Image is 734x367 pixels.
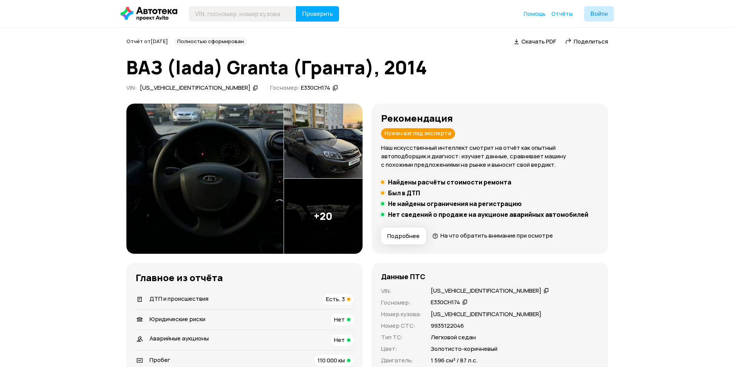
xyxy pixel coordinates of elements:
[521,37,556,45] span: Скачать PDF
[431,345,497,353] p: Золотисто-коричневый
[431,287,541,295] div: [US_VEHICLE_IDENTIFICATION_NUMBER]
[431,333,476,342] p: Легковой седан
[388,189,420,197] h5: Был в ДТП
[326,295,345,303] span: Есть, 3
[381,287,422,295] p: VIN :
[381,310,422,318] p: Номер кузова :
[126,38,168,45] span: Отчёт от [DATE]
[381,128,455,139] div: Нужен взгляд эксперта
[301,84,330,92] div: Е330СН174
[431,298,460,307] div: Е330СН174
[524,10,546,17] span: Помощь
[388,200,522,208] h5: Не найдены ограничения на регистрацию
[149,295,208,303] span: ДТП и происшествия
[140,84,250,92] div: [US_VEHICLE_IDENTIFICATION_NUMBER]
[565,37,608,45] a: Поделиться
[381,228,426,245] button: Подробнее
[381,333,422,342] p: Тип ТС :
[149,315,205,323] span: Юридические риски
[551,10,573,18] a: Отчёты
[551,10,573,17] span: Отчёты
[387,232,420,240] span: Подробнее
[126,57,608,78] h1: ВАЗ (lada) Granta (Гранта), 2014
[334,315,345,323] span: Нет
[431,310,541,318] p: [US_VEHICLE_IDENTIFICATION_NUMBER]
[174,37,247,46] div: Полностью сформирован
[136,272,353,283] h3: Главное из отчёта
[381,272,425,281] h4: Данные ПТС
[514,37,556,45] a: Скачать PDF
[381,144,599,169] p: Наш искусственный интеллект смотрит на отчёт как опытный автоподборщик и диагност: изучает данные...
[440,231,553,240] span: На что обратить внимание при осмотре
[381,322,422,330] p: Номер СТС :
[149,356,170,364] span: Пробег
[584,6,614,22] button: Войти
[381,345,422,353] p: Цвет :
[590,11,608,17] span: Войти
[189,6,296,22] input: VIN, госномер, номер кузова
[388,178,511,186] h5: Найдены расчёты стоимости ремонта
[149,334,209,342] span: Аварийные аукционы
[431,356,478,365] p: 1 596 см³ / 87 л.с.
[126,84,137,92] span: VIN :
[302,11,333,17] span: Проверить
[381,356,422,365] p: Двигатель :
[524,10,546,18] a: Помощь
[381,298,422,307] p: Госномер :
[388,211,588,218] h5: Нет сведений о продаже на аукционе аварийных автомобилей
[317,356,345,364] span: 110 000 км
[381,113,599,124] h3: Рекомендация
[431,322,464,330] p: 9935122046
[296,6,339,22] button: Проверить
[270,84,300,92] span: Госномер:
[574,37,608,45] span: Поделиться
[334,336,345,344] span: Нет
[432,231,553,240] a: На что обратить внимание при осмотре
